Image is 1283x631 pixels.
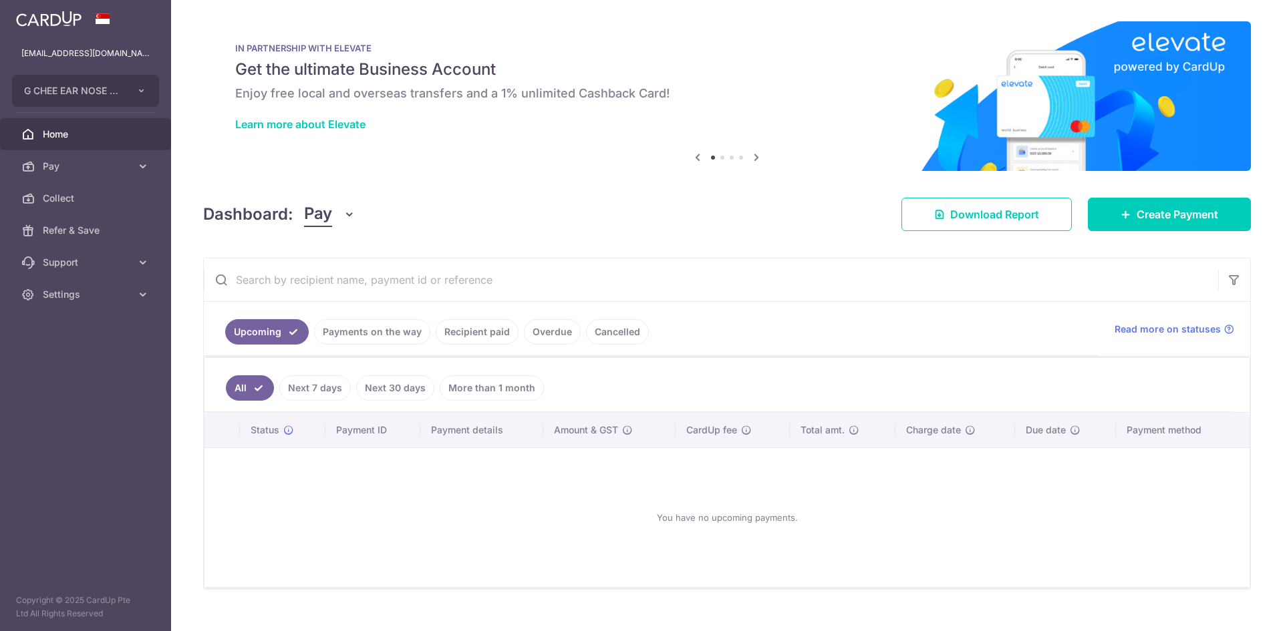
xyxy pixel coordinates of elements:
[1116,413,1250,447] th: Payment method
[440,375,544,401] a: More than 1 month
[279,375,351,401] a: Next 7 days
[203,21,1251,171] img: Renovation banner
[420,413,543,447] th: Payment details
[43,128,131,141] span: Home
[356,375,434,401] a: Next 30 days
[43,224,131,237] span: Refer & Save
[686,423,737,437] span: CardUp fee
[314,319,430,345] a: Payments on the way
[1088,198,1251,231] a: Create Payment
[325,413,420,447] th: Payment ID
[21,47,150,60] p: [EMAIL_ADDRESS][DOMAIN_NAME]
[586,319,649,345] a: Cancelled
[436,319,519,345] a: Recipient paid
[1137,206,1218,222] span: Create Payment
[12,75,159,107] button: G CHEE EAR NOSE THROAT SINUS DIZZINESS CENTRE
[554,423,618,437] span: Amount & GST
[801,423,845,437] span: Total amt.
[235,118,366,131] a: Learn more about Elevate
[226,375,274,401] a: All
[221,459,1234,576] div: You have no upcoming payments.
[304,202,355,227] button: Pay
[251,423,279,437] span: Status
[225,319,309,345] a: Upcoming
[235,43,1219,53] p: IN PARTNERSHIP WITH ELEVATE
[43,160,131,173] span: Pay
[304,202,332,227] span: Pay
[1115,323,1234,336] a: Read more on statuses
[1115,323,1221,336] span: Read more on statuses
[950,206,1039,222] span: Download Report
[906,423,961,437] span: Charge date
[43,256,131,269] span: Support
[43,288,131,301] span: Settings
[203,202,293,226] h4: Dashboard:
[16,11,82,27] img: CardUp
[204,258,1218,301] input: Search by recipient name, payment id or reference
[524,319,581,345] a: Overdue
[901,198,1072,231] a: Download Report
[43,192,131,205] span: Collect
[235,85,1219,101] h6: Enjoy free local and overseas transfers and a 1% unlimited Cashback Card!
[1026,423,1066,437] span: Due date
[235,59,1219,80] h5: Get the ultimate Business Account
[24,84,123,97] span: G CHEE EAR NOSE THROAT SINUS DIZZINESS CENTRE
